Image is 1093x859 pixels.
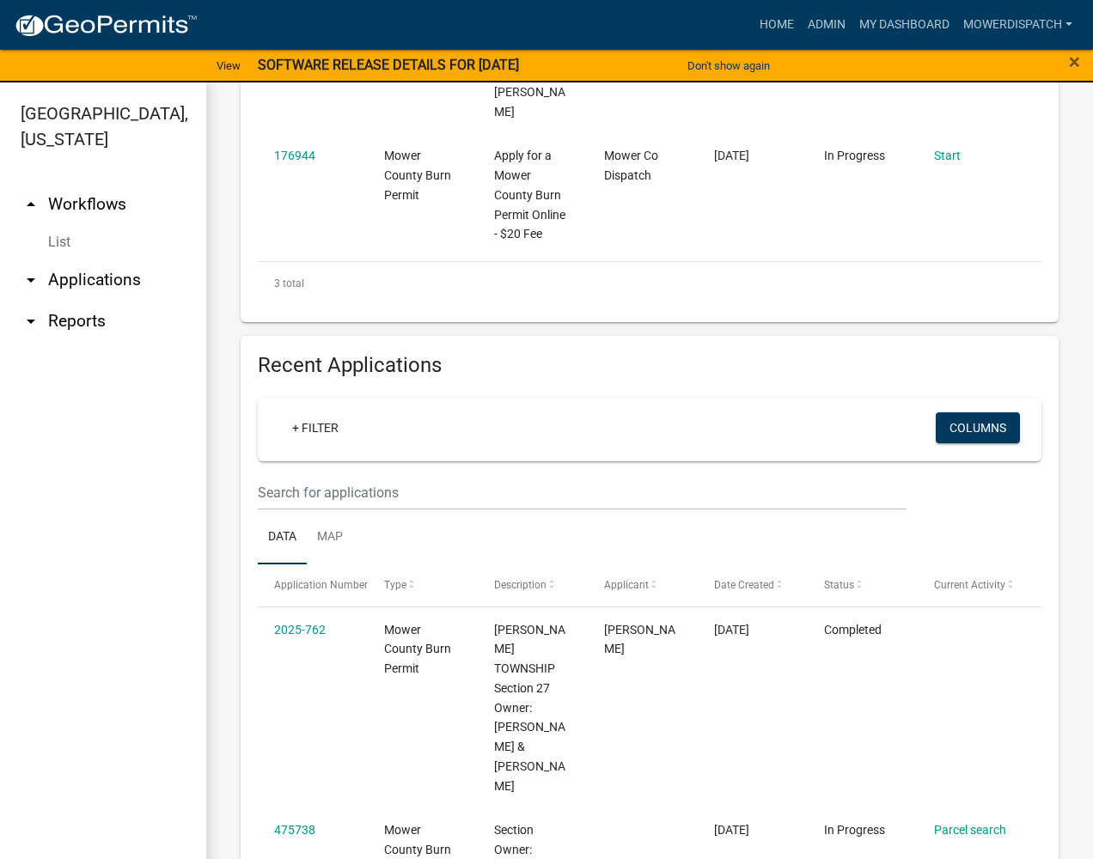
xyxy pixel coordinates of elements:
span: Date Created [714,579,774,591]
a: 2025-762 [274,623,326,637]
span: Mower County Burn Permit [384,149,451,202]
span: Apply for a Mower County Burn Permit Online - $20 Fee [494,149,565,241]
a: View [210,52,247,80]
datatable-header-cell: Date Created [698,564,808,606]
span: Jon Shaw [604,623,675,656]
span: Applicant [604,579,649,591]
datatable-header-cell: Type [368,564,478,606]
span: In Progress [824,823,885,837]
datatable-header-cell: Status [808,564,918,606]
strong: SOFTWARE RELEASE DETAILS FOR [DATE] [258,57,519,73]
span: × [1069,50,1080,74]
a: Home [753,9,801,41]
a: Admin [801,9,852,41]
datatable-header-cell: Application Number [258,564,368,606]
span: Current Activity [934,579,1005,591]
input: Search for applications [258,475,907,510]
datatable-header-cell: Applicant [588,564,698,606]
span: Section Owner: [494,823,534,856]
button: Don't show again [681,52,777,80]
span: Application Number [274,579,368,591]
i: arrow_drop_down [21,311,41,332]
a: Map [307,510,353,565]
span: Status [824,579,854,591]
span: In Progress [824,149,885,162]
a: 176944 [274,149,315,162]
a: My Dashboard [852,9,956,41]
span: Completed [824,623,882,637]
span: 09/09/2025 [714,623,749,637]
datatable-header-cell: Description [478,564,588,606]
span: Description [494,579,546,591]
a: Parcel search [934,823,1006,837]
a: + Filter [278,412,352,443]
span: Mower County Burn Permit [384,623,451,676]
button: Close [1069,52,1080,72]
a: MowerDispatch [956,9,1079,41]
div: 3 total [258,262,1041,305]
button: Columns [936,412,1020,443]
i: arrow_drop_up [21,194,41,215]
span: Type [384,579,406,591]
i: arrow_drop_down [21,270,41,290]
a: Start [934,149,961,162]
span: MARSHALL TOWNSHIP Section 27 Owner: SHAW JON A & SANDRA A [494,623,565,793]
a: Data [258,510,307,565]
span: Mower Co Dispatch [604,149,658,182]
h4: Recent Applications [258,353,1041,378]
a: 475738 [274,823,315,837]
datatable-header-cell: Current Activity [918,564,1028,606]
span: 09/09/2025 [714,823,749,837]
span: 09/30/2023 [714,149,749,162]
